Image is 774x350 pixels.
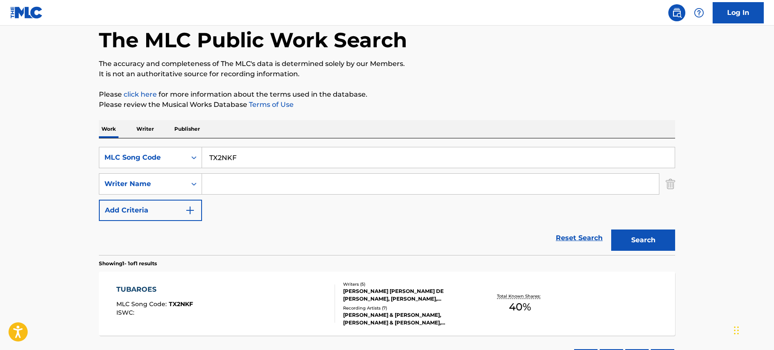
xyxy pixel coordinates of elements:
[666,173,675,195] img: Delete Criterion
[185,205,195,215] img: 9d2ae6d4665cec9f34b9.svg
[509,299,531,315] span: 40 %
[99,260,157,267] p: Showing 1 - 1 of 1 results
[10,6,43,19] img: MLC Logo
[116,300,169,308] span: MLC Song Code :
[497,293,543,299] p: Total Known Shares:
[343,305,472,311] div: Recording Artists ( 7 )
[99,120,118,138] p: Work
[169,300,193,308] span: TX2NKF
[104,179,181,189] div: Writer Name
[99,272,675,336] a: TUBAROESMLC Song Code:TX2NKFISWC:Writers (5)[PERSON_NAME] [PERSON_NAME] DE [PERSON_NAME], [PERSON...
[552,229,607,247] a: Reset Search
[116,284,193,295] div: TUBAROES
[343,287,472,303] div: [PERSON_NAME] [PERSON_NAME] DE [PERSON_NAME], [PERSON_NAME], [PERSON_NAME], [PERSON_NAME]
[99,100,675,110] p: Please review the Musical Works Database
[343,281,472,287] div: Writers ( 5 )
[247,100,294,109] a: Terms of Use
[99,69,675,79] p: It is not an authoritative source for recording information.
[690,4,708,21] div: Help
[104,152,181,163] div: MLC Song Code
[134,120,156,138] p: Writer
[694,8,704,18] img: help
[668,4,685,21] a: Public Search
[611,230,675,251] button: Search
[731,309,774,350] iframe: Chat Widget
[734,318,739,343] div: Drag
[172,120,202,138] p: Publisher
[99,59,675,69] p: The accuracy and completeness of The MLC's data is determined solely by our Members.
[124,90,157,98] a: click here
[99,147,675,255] form: Search Form
[116,309,136,316] span: ISWC :
[99,89,675,100] p: Please for more information about the terms used in the database.
[99,27,407,53] h1: The MLC Public Work Search
[343,311,472,327] div: [PERSON_NAME] & [PERSON_NAME], [PERSON_NAME] & [PERSON_NAME], [PERSON_NAME] & [PERSON_NAME], [PER...
[99,200,202,221] button: Add Criteria
[713,2,764,23] a: Log In
[672,8,682,18] img: search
